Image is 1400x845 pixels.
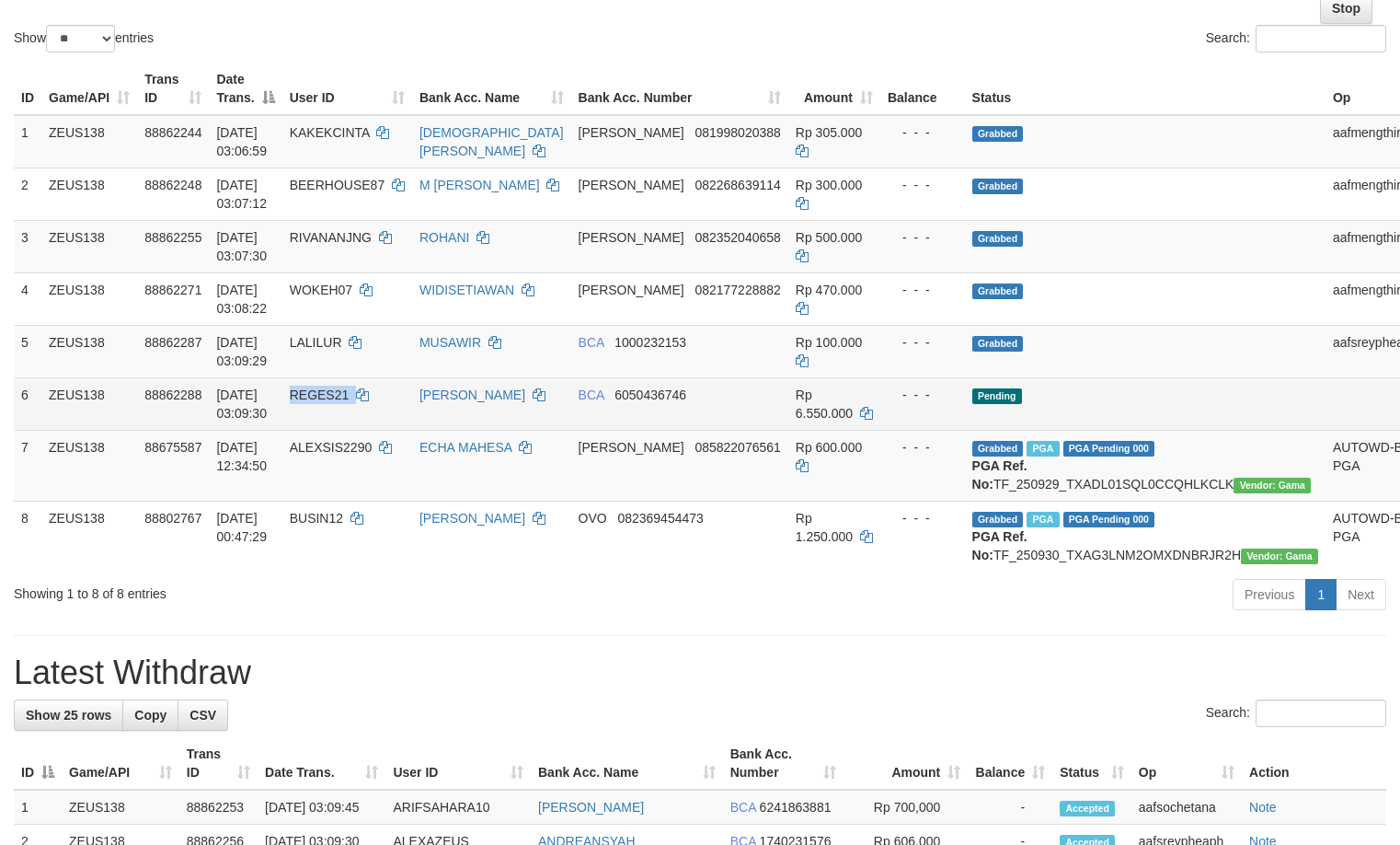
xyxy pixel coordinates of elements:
th: Bank Acc. Number: activate to sort column ascending [723,737,843,790]
a: Note [1249,800,1277,815]
a: Next [1336,579,1386,610]
span: [DATE] 03:07:30 [216,230,267,263]
span: Grabbed [972,512,1024,527]
th: Amount: activate to sort column ascending [843,737,968,790]
th: Bank Acc. Name: activate to sort column ascending [412,63,571,115]
td: ZEUS138 [41,377,137,430]
span: Vendor URL: https://trx31.1velocity.biz [1234,478,1311,493]
td: ZEUS138 [41,430,137,501]
th: Status [965,63,1325,115]
span: Copy 081998020388 to clipboard [694,125,780,140]
select: Showentries [46,25,115,52]
th: Bank Acc. Number: activate to sort column ascending [571,63,788,115]
th: Balance [880,63,965,115]
td: ZEUS138 [41,115,137,168]
span: BEERHOUSE87 [290,178,384,192]
td: 8 [14,501,41,572]
a: ECHA MAHESA [419,440,511,455]
th: User ID: activate to sort column ascending [282,63,412,115]
span: [DATE] 03:09:30 [216,388,267,421]
span: Marked by aafsreyleap [1027,512,1059,527]
span: RIVANANJNG [290,230,372,245]
a: [PERSON_NAME] [538,800,644,815]
th: Status: activate to sort column ascending [1052,737,1131,790]
td: 3 [14,220,41,272]
span: Rp 6.550.000 [796,388,853,421]
span: 88802767 [144,511,201,526]
th: Balance: activate to sort column ascending [968,737,1052,790]
div: - - - [888,438,958,457]
label: Search: [1206,700,1386,727]
span: 88862255 [144,230,201,245]
td: ZEUS138 [62,790,179,825]
a: [DEMOGRAPHIC_DATA][PERSON_NAME] [419,125,564,158]
span: 88862244 [144,125,201,140]
span: Rp 1.250.000 [796,511,853,544]
span: Copy 6241863881 to clipboard [760,800,832,815]
span: 88862248 [144,178,201,192]
span: [DATE] 00:47:29 [216,511,267,544]
label: Search: [1206,25,1386,52]
td: TF_250929_TXADL01SQL0CCQHLKCLK [965,430,1325,501]
span: Accepted [1060,801,1115,816]
span: Grabbed [972,231,1024,247]
td: 2 [14,168,41,220]
span: Copy 6050436746 to clipboard [614,388,686,402]
span: BCA [579,388,604,402]
span: Grabbed [972,441,1024,457]
a: CSV [178,700,228,731]
th: ID: activate to sort column descending [14,737,62,790]
div: - - - [888,386,958,404]
div: - - - [888,509,958,527]
a: M [PERSON_NAME] [419,178,540,192]
span: 88862271 [144,283,201,297]
th: Trans ID: activate to sort column ascending [137,63,209,115]
a: 1 [1305,579,1337,610]
td: ZEUS138 [41,272,137,325]
span: REGES21 [290,388,350,402]
span: Rp 305.000 [796,125,862,140]
td: [DATE] 03:09:45 [258,790,385,825]
th: Date Trans.: activate to sort column descending [209,63,281,115]
td: 1 [14,790,62,825]
td: ZEUS138 [41,501,137,572]
span: Pending [972,388,1022,404]
span: [DATE] 03:06:59 [216,125,267,158]
td: ARIFSAHARA10 [385,790,531,825]
input: Search: [1256,25,1386,52]
span: Grabbed [972,126,1024,142]
span: Copy 085822076561 to clipboard [694,440,780,455]
td: TF_250930_TXAG3LNM2OMXDNBRJR2H [965,501,1325,572]
div: - - - [888,228,958,247]
span: KAKEKCINTA [290,125,370,140]
span: Copy 082268639114 to clipboard [694,178,780,192]
span: Rp 300.000 [796,178,862,192]
span: BCA [579,335,604,350]
td: 1 [14,115,41,168]
span: [DATE] 12:34:50 [216,440,267,473]
td: 4 [14,272,41,325]
span: ALEXSIS2290 [290,440,373,455]
th: Date Trans.: activate to sort column ascending [258,737,385,790]
span: [DATE] 03:07:12 [216,178,267,211]
td: 88862253 [179,790,258,825]
a: Copy [122,700,178,731]
span: Marked by aafpengsreynich [1027,441,1059,457]
b: PGA Ref. No: [972,458,1027,492]
th: Amount: activate to sort column ascending [788,63,880,115]
span: Grabbed [972,336,1024,352]
span: PGA Pending [1063,441,1155,457]
td: ZEUS138 [41,220,137,272]
td: 6 [14,377,41,430]
td: - [968,790,1052,825]
span: [PERSON_NAME] [579,230,684,245]
td: 5 [14,325,41,377]
th: Game/API: activate to sort column ascending [62,737,179,790]
td: ZEUS138 [41,325,137,377]
span: Rp 470.000 [796,283,862,297]
input: Search: [1256,700,1386,727]
td: 7 [14,430,41,501]
span: LALILUR [290,335,342,350]
span: CSV [189,708,216,723]
div: - - - [888,333,958,352]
